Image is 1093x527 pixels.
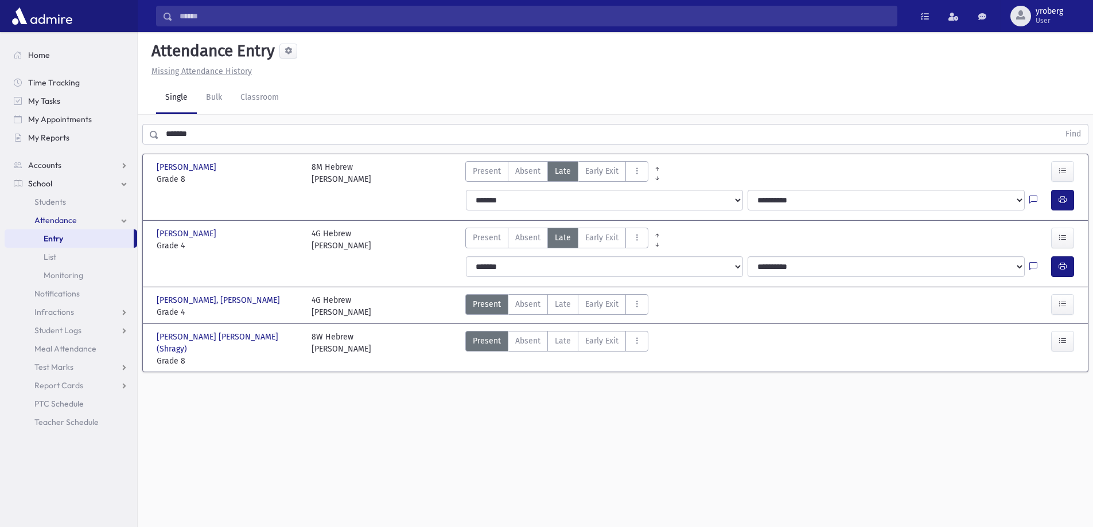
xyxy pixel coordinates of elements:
[157,240,300,252] span: Grade 4
[34,343,96,354] span: Meal Attendance
[34,399,84,409] span: PTC Schedule
[585,165,619,177] span: Early Exit
[34,362,73,372] span: Test Marks
[5,128,137,147] a: My Reports
[28,50,50,60] span: Home
[28,160,61,170] span: Accounts
[5,395,137,413] a: PTC Schedule
[465,161,648,185] div: AttTypes
[157,355,300,367] span: Grade 8
[34,380,83,391] span: Report Cards
[34,215,77,225] span: Attendance
[312,161,371,185] div: 8M Hebrew [PERSON_NAME]
[28,114,92,124] span: My Appointments
[555,232,571,244] span: Late
[34,417,99,427] span: Teacher Schedule
[28,178,52,189] span: School
[555,335,571,347] span: Late
[157,331,300,355] span: [PERSON_NAME] [PERSON_NAME] (Shragy)
[34,325,81,335] span: Student Logs
[44,252,56,262] span: List
[465,294,648,318] div: AttTypes
[231,82,288,114] a: Classroom
[156,82,197,114] a: Single
[34,197,66,207] span: Students
[5,92,137,110] a: My Tasks
[5,156,137,174] a: Accounts
[5,110,137,128] a: My Appointments
[157,306,300,318] span: Grade 4
[585,232,619,244] span: Early Exit
[147,67,252,76] a: Missing Attendance History
[555,298,571,310] span: Late
[9,5,75,28] img: AdmirePro
[44,270,83,280] span: Monitoring
[312,294,371,318] div: 4G Hebrew [PERSON_NAME]
[555,165,571,177] span: Late
[515,335,540,347] span: Absent
[5,303,137,321] a: Infractions
[473,232,501,244] span: Present
[173,6,897,26] input: Search
[465,331,648,367] div: AttTypes
[5,266,137,284] a: Monitoring
[157,228,219,240] span: [PERSON_NAME]
[515,298,540,310] span: Absent
[157,173,300,185] span: Grade 8
[1036,16,1063,25] span: User
[28,132,69,143] span: My Reports
[28,77,80,88] span: Time Tracking
[5,248,137,266] a: List
[5,73,137,92] a: Time Tracking
[5,376,137,395] a: Report Cards
[473,165,501,177] span: Present
[28,96,60,106] span: My Tasks
[473,298,501,310] span: Present
[585,298,619,310] span: Early Exit
[44,233,63,244] span: Entry
[473,335,501,347] span: Present
[5,413,137,431] a: Teacher Schedule
[5,339,137,358] a: Meal Attendance
[465,228,648,252] div: AttTypes
[5,358,137,376] a: Test Marks
[34,288,80,299] span: Notifications
[151,67,252,76] u: Missing Attendance History
[5,174,137,193] a: School
[157,161,219,173] span: [PERSON_NAME]
[312,228,371,252] div: 4G Hebrew [PERSON_NAME]
[312,331,371,367] div: 8W Hebrew [PERSON_NAME]
[197,82,231,114] a: Bulk
[5,46,137,64] a: Home
[5,229,134,248] a: Entry
[5,321,137,339] a: Student Logs
[34,307,74,317] span: Infractions
[5,211,137,229] a: Attendance
[147,41,275,61] h5: Attendance Entry
[5,284,137,303] a: Notifications
[1059,124,1088,144] button: Find
[515,165,540,177] span: Absent
[585,335,619,347] span: Early Exit
[157,294,282,306] span: [PERSON_NAME], [PERSON_NAME]
[515,232,540,244] span: Absent
[5,193,137,211] a: Students
[1036,7,1063,16] span: yroberg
